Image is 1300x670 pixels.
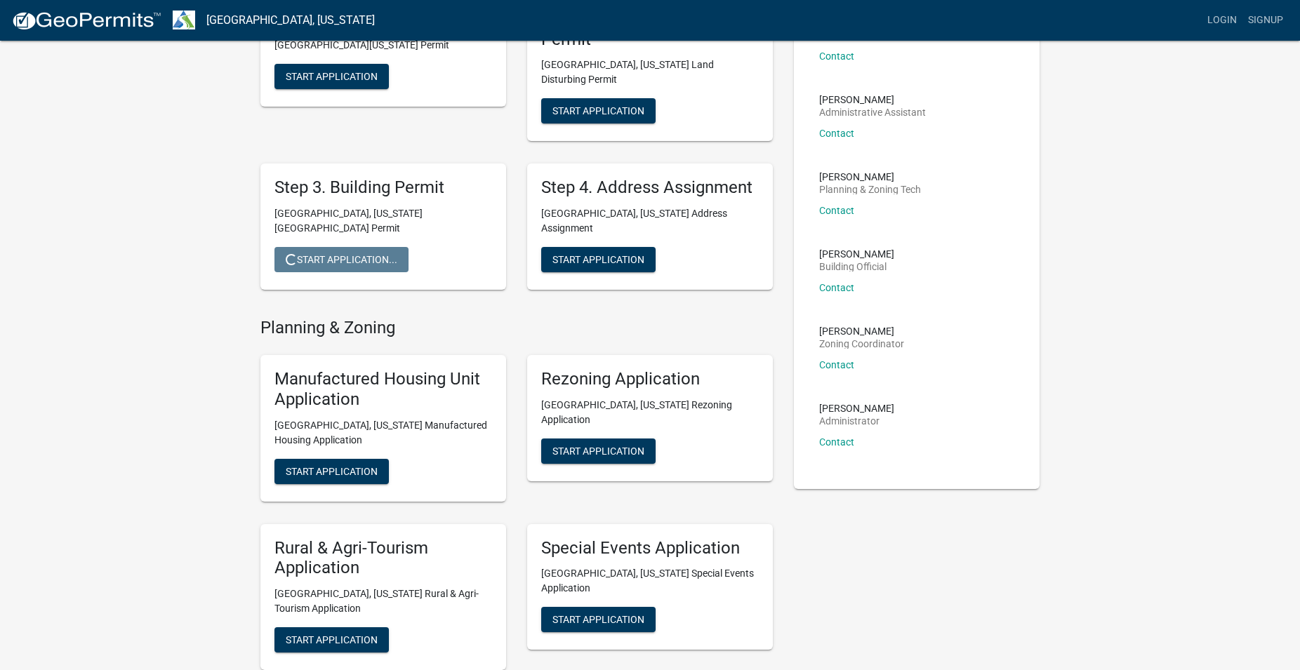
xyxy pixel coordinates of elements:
[819,359,854,370] a: Contact
[819,339,904,349] p: Zoning Coordinator
[819,51,854,62] a: Contact
[819,326,904,336] p: [PERSON_NAME]
[541,58,759,87] p: [GEOGRAPHIC_DATA], [US_STATE] Land Disturbing Permit
[819,282,854,293] a: Contact
[819,436,854,448] a: Contact
[819,185,921,194] p: Planning & Zoning Tech
[1242,7,1289,34] a: Signup
[552,445,644,456] span: Start Application
[274,38,492,53] p: [GEOGRAPHIC_DATA][US_STATE] Permit
[541,538,759,558] h5: Special Events Application
[541,247,656,272] button: Start Application
[260,318,773,338] h4: Planning & Zoning
[552,254,644,265] span: Start Application
[274,369,492,410] h5: Manufactured Housing Unit Application
[552,614,644,625] span: Start Application
[819,416,894,426] p: Administrator
[552,105,644,116] span: Start Application
[206,8,375,32] a: [GEOGRAPHIC_DATA], [US_STATE]
[819,107,926,117] p: Administrative Assistant
[819,95,926,105] p: [PERSON_NAME]
[274,627,389,652] button: Start Application
[286,465,378,476] span: Start Application
[819,205,854,216] a: Contact
[274,64,389,89] button: Start Application
[541,206,759,236] p: [GEOGRAPHIC_DATA], [US_STATE] Address Assignment
[286,70,378,81] span: Start Application
[819,172,921,182] p: [PERSON_NAME]
[274,538,492,579] h5: Rural & Agri-Tourism Application
[819,262,894,272] p: Building Official
[274,418,492,448] p: [GEOGRAPHIC_DATA], [US_STATE] Manufactured Housing Application
[819,403,894,413] p: [PERSON_NAME]
[541,438,656,464] button: Start Application
[541,98,656,123] button: Start Application
[274,177,492,198] h5: Step 3. Building Permit
[541,607,656,632] button: Start Application
[286,254,397,265] span: Start Application...
[819,128,854,139] a: Contact
[541,398,759,427] p: [GEOGRAPHIC_DATA], [US_STATE] Rezoning Application
[286,634,378,645] span: Start Application
[274,459,389,484] button: Start Application
[274,247,409,272] button: Start Application...
[819,249,894,259] p: [PERSON_NAME]
[541,369,759,389] h5: Rezoning Application
[274,206,492,236] p: [GEOGRAPHIC_DATA], [US_STATE][GEOGRAPHIC_DATA] Permit
[541,566,759,596] p: [GEOGRAPHIC_DATA], [US_STATE] Special Events Application
[173,11,195,29] img: Troup County, Georgia
[541,177,759,198] h5: Step 4. Address Assignment
[1202,7,1242,34] a: Login
[274,587,492,616] p: [GEOGRAPHIC_DATA], [US_STATE] Rural & Agri-Tourism Application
